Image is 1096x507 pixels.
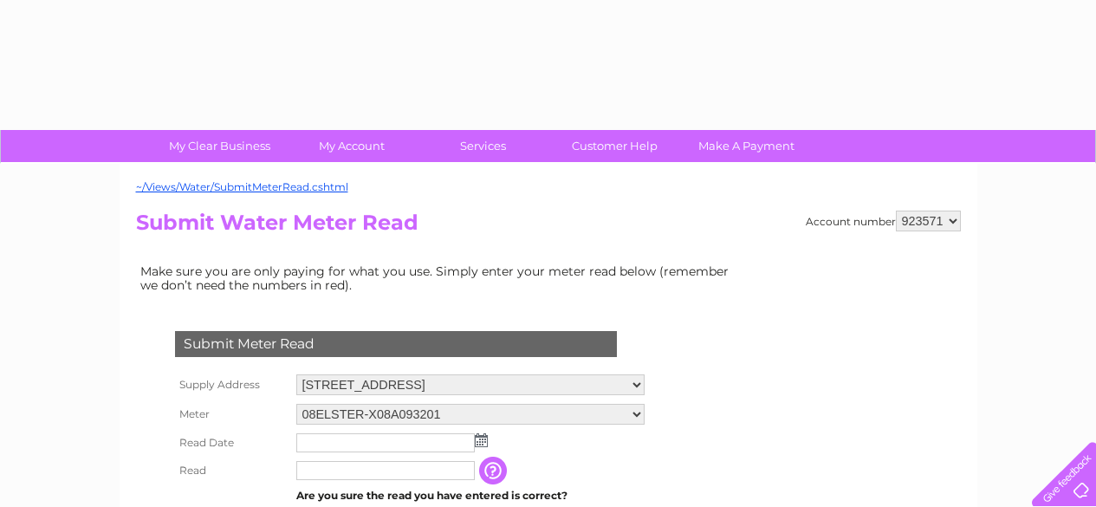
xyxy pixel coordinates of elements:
[280,130,423,162] a: My Account
[292,484,649,507] td: Are you sure the read you have entered is correct?
[136,260,743,296] td: Make sure you are only paying for what you use. Simply enter your meter read below (remember we d...
[136,180,348,193] a: ~/Views/Water/SubmitMeterRead.cshtml
[412,130,554,162] a: Services
[136,211,961,244] h2: Submit Water Meter Read
[479,457,510,484] input: Information
[543,130,686,162] a: Customer Help
[475,433,488,447] img: ...
[675,130,818,162] a: Make A Payment
[171,370,292,400] th: Supply Address
[175,331,617,357] div: Submit Meter Read
[806,211,961,231] div: Account number
[171,429,292,457] th: Read Date
[148,130,291,162] a: My Clear Business
[171,457,292,484] th: Read
[171,400,292,429] th: Meter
